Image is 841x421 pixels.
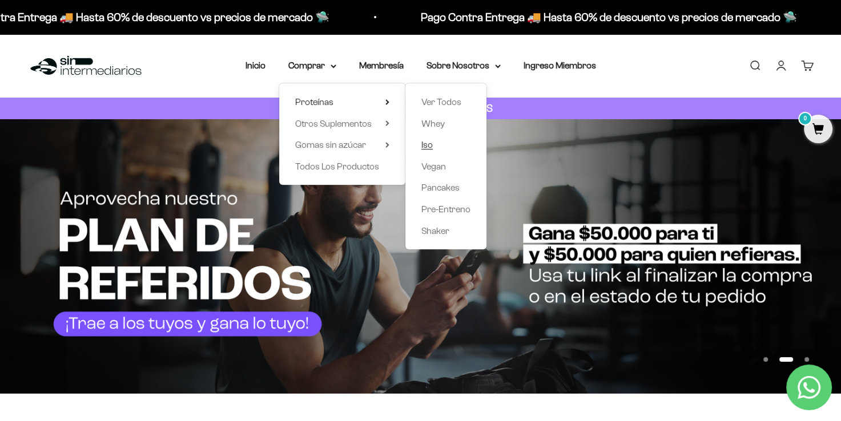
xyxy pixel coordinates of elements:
[246,60,265,70] a: Inicio
[417,8,794,26] p: Pago Contra Entrega 🚚 Hasta 60% de descuento vs precios de mercado 🛸
[295,116,389,131] summary: Otros Suplementos
[421,226,449,236] span: Shaker
[288,58,336,73] summary: Comprar
[421,202,470,217] a: Pre-Entreno
[798,112,812,126] mark: 0
[295,97,333,107] span: Proteínas
[524,60,596,70] a: Ingreso Miembros
[421,183,460,192] span: Pancakes
[295,137,389,152] summary: Gomas sin azúcar
[421,97,461,107] span: Ver Todos
[295,119,372,128] span: Otros Suplementos
[421,161,446,171] span: Vegan
[421,224,470,238] a: Shaker
[295,159,389,174] a: Todos Los Productos
[421,159,470,174] a: Vegan
[421,119,445,128] span: Whey
[426,58,501,73] summary: Sobre Nosotros
[421,137,470,152] a: Iso
[295,140,366,149] span: Gomas sin azúcar
[359,60,404,70] a: Membresía
[421,140,433,149] span: Iso
[295,95,389,110] summary: Proteínas
[421,116,470,131] a: Whey
[295,161,379,171] span: Todos Los Productos
[421,204,470,214] span: Pre-Entreno
[421,95,470,110] a: Ver Todos
[421,180,470,195] a: Pancakes
[804,124,832,136] a: 0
